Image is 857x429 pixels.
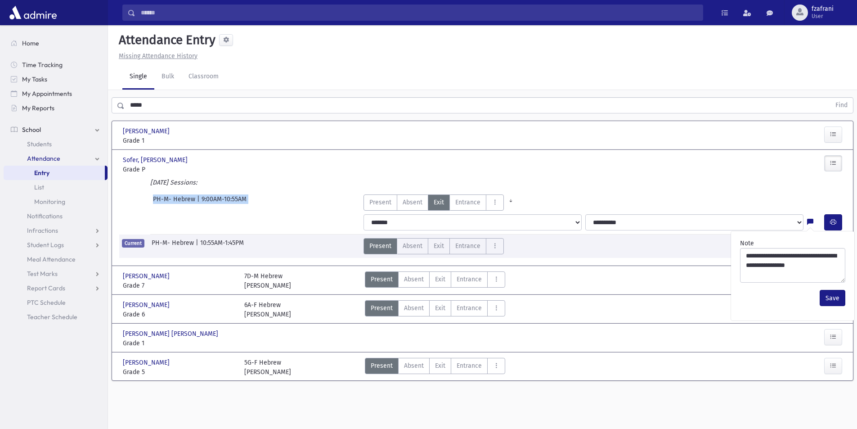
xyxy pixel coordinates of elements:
[369,198,391,207] span: Present
[403,198,422,207] span: Absent
[27,298,66,307] span: PTC Schedule
[27,212,63,220] span: Notifications
[365,358,505,377] div: AttTypes
[4,101,108,115] a: My Reports
[123,271,171,281] span: [PERSON_NAME]
[123,339,235,348] span: Grade 1
[152,238,196,254] span: PH-M- Hebrew
[820,290,845,306] button: Save
[435,275,445,284] span: Exit
[123,329,220,339] span: [PERSON_NAME] [PERSON_NAME]
[812,5,834,13] span: fzafrani
[27,226,58,235] span: Infractions
[4,223,108,238] a: Infractions
[123,155,189,165] span: Sofer, [PERSON_NAME]
[457,275,482,284] span: Entrance
[27,140,52,148] span: Students
[34,169,49,177] span: Entry
[4,58,108,72] a: Time Tracking
[202,194,247,211] span: 9:00AM-10:55AM
[404,361,424,370] span: Absent
[365,271,505,290] div: AttTypes
[153,194,197,211] span: PH-M- Hebrew
[27,154,60,163] span: Attendance
[404,275,424,284] span: Absent
[435,303,445,313] span: Exit
[123,126,171,136] span: [PERSON_NAME]
[122,64,154,90] a: Single
[363,194,518,211] div: AttTypes
[150,179,197,186] i: [DATE] Sessions:
[4,72,108,86] a: My Tasks
[123,367,235,377] span: Grade 5
[244,300,291,319] div: 6A-F Hebrew [PERSON_NAME]
[4,194,108,209] a: Monitoring
[4,86,108,101] a: My Appointments
[4,281,108,295] a: Report Cards
[115,52,197,60] a: Missing Attendance History
[123,136,235,145] span: Grade 1
[4,122,108,137] a: School
[457,361,482,370] span: Entrance
[22,61,63,69] span: Time Tracking
[27,241,64,249] span: Student Logs
[4,310,108,324] a: Teacher Schedule
[197,194,202,211] span: |
[4,209,108,223] a: Notifications
[371,361,393,370] span: Present
[457,303,482,313] span: Entrance
[830,98,853,113] button: Find
[4,180,108,194] a: List
[4,252,108,266] a: Meal Attendance
[123,310,235,319] span: Grade 6
[22,126,41,134] span: School
[119,52,197,60] u: Missing Attendance History
[22,104,54,112] span: My Reports
[123,358,171,367] span: [PERSON_NAME]
[455,241,480,251] span: Entrance
[34,198,65,206] span: Monitoring
[4,295,108,310] a: PTC Schedule
[123,300,171,310] span: [PERSON_NAME]
[403,241,422,251] span: Absent
[740,239,754,248] label: Note
[4,166,105,180] a: Entry
[22,75,47,83] span: My Tasks
[22,39,39,47] span: Home
[27,284,65,292] span: Report Cards
[122,239,144,248] span: Current
[369,241,391,251] span: Present
[34,183,44,191] span: List
[154,64,181,90] a: Bulk
[22,90,72,98] span: My Appointments
[4,151,108,166] a: Attendance
[363,238,504,254] div: AttTypes
[244,358,291,377] div: 5G-F Hebrew [PERSON_NAME]
[27,270,58,278] span: Test Marks
[4,36,108,50] a: Home
[4,238,108,252] a: Student Logs
[365,300,505,319] div: AttTypes
[434,198,444,207] span: Exit
[200,238,244,254] span: 10:55AM-1:45PM
[135,5,703,21] input: Search
[244,271,291,290] div: 7D-M Hebrew [PERSON_NAME]
[123,165,235,174] span: Grade P
[4,266,108,281] a: Test Marks
[404,303,424,313] span: Absent
[434,241,444,251] span: Exit
[371,303,393,313] span: Present
[27,313,77,321] span: Teacher Schedule
[812,13,834,20] span: User
[7,4,59,22] img: AdmirePro
[455,198,480,207] span: Entrance
[115,32,215,48] h5: Attendance Entry
[123,281,235,290] span: Grade 7
[181,64,226,90] a: Classroom
[27,255,76,263] span: Meal Attendance
[4,137,108,151] a: Students
[196,238,200,254] span: |
[371,275,393,284] span: Present
[435,361,445,370] span: Exit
